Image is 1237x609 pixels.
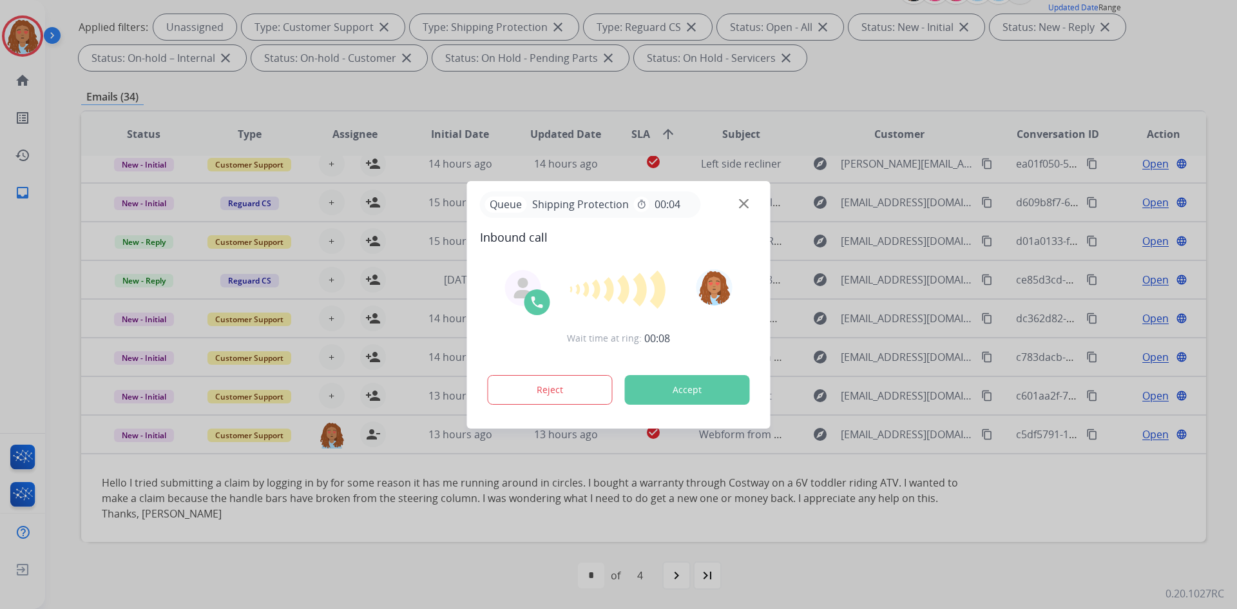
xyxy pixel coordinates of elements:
[527,197,634,212] span: Shipping Protection
[567,332,642,345] span: Wait time at ring:
[637,199,647,209] mat-icon: timer
[625,375,750,405] button: Accept
[739,198,749,208] img: close-button
[696,269,732,305] img: avatar
[485,197,527,213] p: Queue
[655,197,680,212] span: 00:04
[530,295,545,310] img: call-icon
[1165,586,1224,601] p: 0.20.1027RC
[644,331,670,346] span: 00:08
[513,278,533,298] img: agent-avatar
[488,375,613,405] button: Reject
[480,228,758,246] span: Inbound call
